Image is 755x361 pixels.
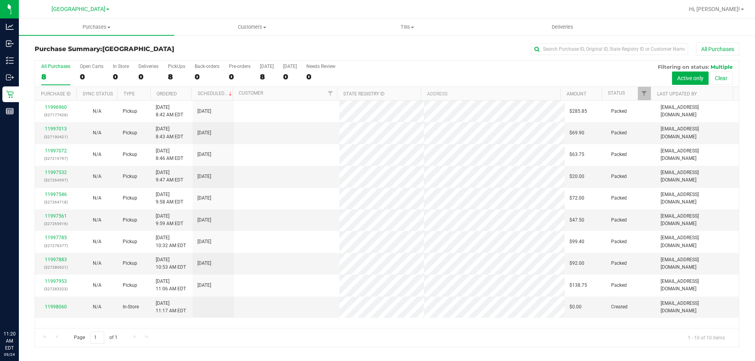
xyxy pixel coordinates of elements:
span: Page of 1 [67,332,124,344]
button: N/A [93,173,101,180]
span: [DATE] 10:53 AM EDT [156,256,186,271]
div: Back-orders [195,64,219,69]
div: All Purchases [41,64,70,69]
span: $138.75 [569,282,587,289]
a: Customers [174,19,330,35]
span: [DATE] [197,129,211,137]
span: Pickup [123,108,137,115]
a: 11997561 [45,213,67,219]
button: N/A [93,129,101,137]
button: Clear [710,71,733,85]
div: [DATE] [283,64,297,69]
span: [EMAIL_ADDRESS][DOMAIN_NAME] [661,104,734,119]
span: Pickup [123,129,137,137]
a: 11997785 [45,235,67,240]
p: (327264597) [40,176,72,184]
div: 8 [260,72,274,81]
span: Not Applicable [93,108,101,114]
span: 1 - 10 of 10 items [681,332,731,343]
span: $285.85 [569,108,587,115]
span: [EMAIL_ADDRESS][DOMAIN_NAME] [661,234,734,249]
span: Not Applicable [93,217,101,223]
span: Packed [611,108,627,115]
a: 11997013 [45,126,67,132]
span: [DATE] 11:17 AM EDT [156,300,186,315]
p: (327219797) [40,155,72,162]
span: Purchases [19,24,174,31]
iframe: Resource center [8,298,31,322]
inline-svg: Analytics [6,23,14,31]
div: 8 [41,72,70,81]
div: 0 [229,72,250,81]
button: N/A [93,238,101,246]
span: Deliveries [541,24,584,31]
span: [DATE] 10:32 AM EDT [156,234,186,249]
p: (327280621) [40,264,72,271]
span: [DATE] 9:59 AM EDT [156,213,183,227]
p: 09/24 [4,352,15,357]
span: [DATE] 11:06 AM EDT [156,278,186,293]
p: (327177426) [40,111,72,119]
span: $63.75 [569,151,584,158]
span: Packed [611,129,627,137]
span: $99.40 [569,238,584,246]
span: Pickup [123,216,137,224]
button: N/A [93,260,101,267]
span: [EMAIL_ADDRESS][DOMAIN_NAME] [661,125,734,140]
span: $47.50 [569,216,584,224]
span: Packed [611,173,627,180]
a: 11997532 [45,170,67,175]
span: [EMAIL_ADDRESS][DOMAIN_NAME] [661,147,734,162]
a: Purchase ID [41,91,71,97]
span: [DATE] [197,173,211,180]
button: N/A [93,194,101,202]
h3: Purchase Summary: [35,46,269,53]
div: Open Carts [80,64,103,69]
span: [DATE] [197,282,211,289]
input: 1 [90,332,104,344]
a: Sync Status [83,91,113,97]
span: Packed [611,260,627,267]
span: Packed [611,216,627,224]
span: Pickup [123,194,137,202]
span: Packed [611,238,627,246]
p: (327276377) [40,242,72,249]
div: 8 [168,72,185,81]
span: Tills [330,24,484,31]
span: Not Applicable [93,195,101,201]
inline-svg: Retail [6,90,14,98]
span: [EMAIL_ADDRESS][DOMAIN_NAME] [661,213,734,227]
a: Purchases [19,19,174,35]
a: Type [123,91,135,97]
span: [DATE] 9:58 AM EDT [156,191,183,206]
a: Filter [324,87,337,100]
div: Deliveries [138,64,158,69]
inline-svg: Outbound [6,73,14,81]
inline-svg: Reports [6,107,14,115]
span: $72.00 [569,194,584,202]
div: Needs Review [306,64,335,69]
span: Packed [611,151,627,158]
span: [DATE] [197,151,211,158]
span: [EMAIL_ADDRESS][DOMAIN_NAME] [661,191,734,206]
p: 11:20 AM EDT [4,330,15,352]
span: $0.00 [569,303,582,311]
button: Active only [672,71,709,85]
p: (327283323) [40,285,72,293]
span: Multiple [711,64,733,70]
span: [GEOGRAPHIC_DATA] [52,6,105,13]
inline-svg: Inventory [6,57,14,64]
button: N/A [93,151,101,158]
div: 0 [138,72,158,81]
a: State Registry ID [343,91,385,97]
a: Scheduled [198,91,234,96]
span: Pickup [123,173,137,180]
a: Customer [239,90,263,96]
span: [EMAIL_ADDRESS][DOMAIN_NAME] [661,278,734,293]
a: 11996960 [45,104,67,110]
span: $20.00 [569,173,584,180]
span: Customers [175,24,329,31]
input: Search Purchase ID, Original ID, State Registry ID or Customer Name... [531,43,688,55]
span: [EMAIL_ADDRESS][DOMAIN_NAME] [661,256,734,271]
inline-svg: Inbound [6,40,14,48]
